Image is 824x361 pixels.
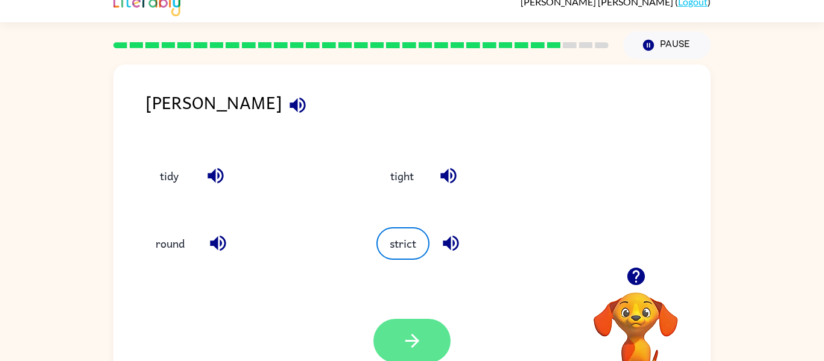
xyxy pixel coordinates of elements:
[376,159,427,192] button: tight
[376,227,429,260] button: strict
[145,89,711,135] div: [PERSON_NAME]
[144,159,194,192] button: tidy
[144,227,197,260] button: round
[623,31,711,59] button: Pause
